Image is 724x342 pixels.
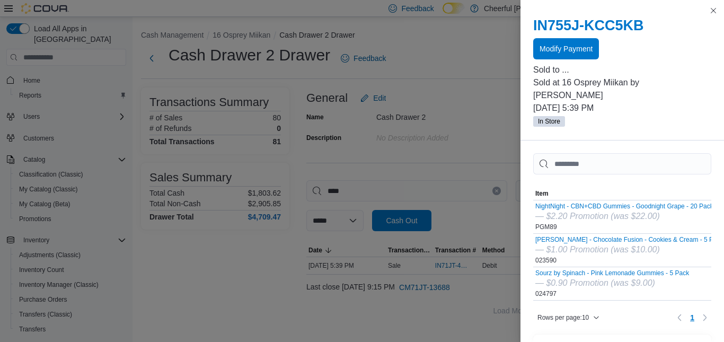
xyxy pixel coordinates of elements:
[538,117,560,126] span: In Store
[533,102,711,115] p: [DATE] 5:39 PM
[535,243,723,256] div: — $1.00 Promotion (was $10.00)
[690,312,694,323] span: 1
[535,269,689,298] div: 024797
[535,269,689,277] button: Sourz by Spinach - Pink Lemonade Gummies - 5 Pack
[533,116,565,127] span: In Store
[699,311,711,324] button: Next page
[540,43,593,54] span: Modify Payment
[533,76,711,102] p: Sold at 16 Osprey Miikan by [PERSON_NAME]
[535,189,549,198] span: Item
[535,236,723,243] button: [PERSON_NAME] - Chocolate Fusion - Cookies & Cream - 5 Pack
[686,309,699,326] button: Page 1 of 1
[533,17,711,34] h2: IN755J-KCC5KB
[707,4,720,17] button: Close this dialog
[535,210,713,223] div: — $2.20 Promotion (was $22.00)
[533,38,599,59] button: Modify Payment
[537,313,589,322] span: Rows per page : 10
[533,153,711,174] input: This is a search bar. As you type, the results lower in the page will automatically filter.
[673,311,686,324] button: Previous page
[535,203,713,210] button: NightNight - CBN+CBD Gummies - Goodnight Grape - 20 Pack
[686,309,699,326] ul: Pagination for table: MemoryTable from EuiInMemoryTable
[535,277,689,290] div: — $0.90 Promotion (was $9.00)
[533,311,604,324] button: Rows per page:10
[535,236,723,265] div: 023590
[673,309,711,326] nav: Pagination for table: MemoryTable from EuiInMemoryTable
[535,203,713,231] div: PGM89
[533,64,711,76] p: Sold to ...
